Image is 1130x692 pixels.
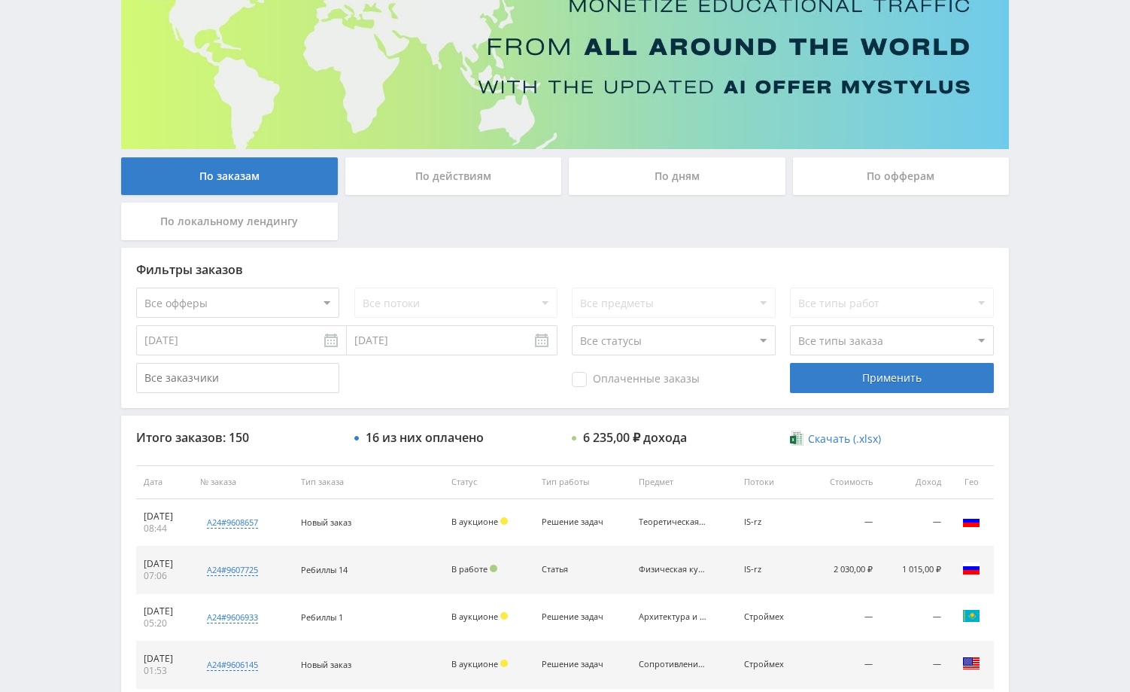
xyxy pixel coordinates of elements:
td: — [806,594,879,642]
div: Строймех [744,660,800,669]
div: [DATE] [144,653,185,665]
div: a24#9606145 [207,659,258,671]
div: [DATE] [144,558,185,570]
span: В аукционе [451,611,498,622]
th: Стоимость [806,465,879,499]
span: Подтвержден [490,565,497,572]
span: Новый заказ [301,517,351,528]
td: — [880,594,949,642]
div: По действиям [345,157,562,195]
th: Тип заказа [293,465,444,499]
div: Теоретическая механика [639,517,706,527]
div: Строймех [744,612,800,622]
td: 2 030,00 ₽ [806,547,879,594]
td: — [806,499,879,547]
div: По локальному лендингу [121,203,338,240]
span: Новый заказ [301,659,351,670]
div: Применить [790,363,993,393]
th: Гео [949,465,994,499]
div: Сопротивление материалов [639,660,706,669]
div: IS-rz [744,565,800,575]
th: № заказа [193,465,293,499]
div: Статья [542,565,609,575]
span: Холд [500,660,508,667]
span: Ребиллы 1 [301,611,343,623]
div: По дням [569,157,785,195]
span: Холд [500,517,508,525]
div: По заказам [121,157,338,195]
div: По офферам [793,157,1010,195]
div: Решение задач [542,612,609,622]
th: Статус [444,465,534,499]
div: Решение задач [542,660,609,669]
span: В работе [451,563,488,575]
div: 01:53 [144,665,185,677]
td: — [806,642,879,689]
img: rus.png [962,559,980,578]
a: Скачать (.xlsx) [790,431,880,447]
div: Фильтры заказов [136,263,994,276]
img: xlsx [790,431,803,446]
div: Архитектура и строительство [639,612,706,622]
input: Все заказчики [136,363,339,393]
img: kaz.png [962,607,980,625]
div: Итого заказов: 150 [136,431,339,444]
img: usa.png [962,654,980,672]
td: 1 015,00 ₽ [880,547,949,594]
div: [DATE] [144,605,185,617]
span: Скачать (.xlsx) [808,433,881,445]
div: Решение задач [542,517,609,527]
div: [DATE] [144,511,185,523]
div: 16 из них оплачено [366,431,484,444]
div: a24#9606933 [207,611,258,623]
div: a24#9608657 [207,517,258,529]
th: Потоки [737,465,807,499]
div: IS-rz [744,517,800,527]
span: Оплаченные заказы [572,372,700,387]
span: В аукционе [451,516,498,527]
div: Физическая культура [639,565,706,575]
th: Доход [880,465,949,499]
span: Холд [500,612,508,620]
td: — [880,642,949,689]
div: 05:20 [144,617,185,630]
div: a24#9607725 [207,564,258,576]
span: В аукционе [451,658,498,669]
td: — [880,499,949,547]
div: 07:06 [144,570,185,582]
img: rus.png [962,512,980,530]
th: Дата [136,465,193,499]
div: 08:44 [144,523,185,535]
th: Тип работы [534,465,631,499]
span: Ребиллы 14 [301,564,348,575]
th: Предмет [631,465,736,499]
div: 6 235,00 ₽ дохода [583,431,687,444]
